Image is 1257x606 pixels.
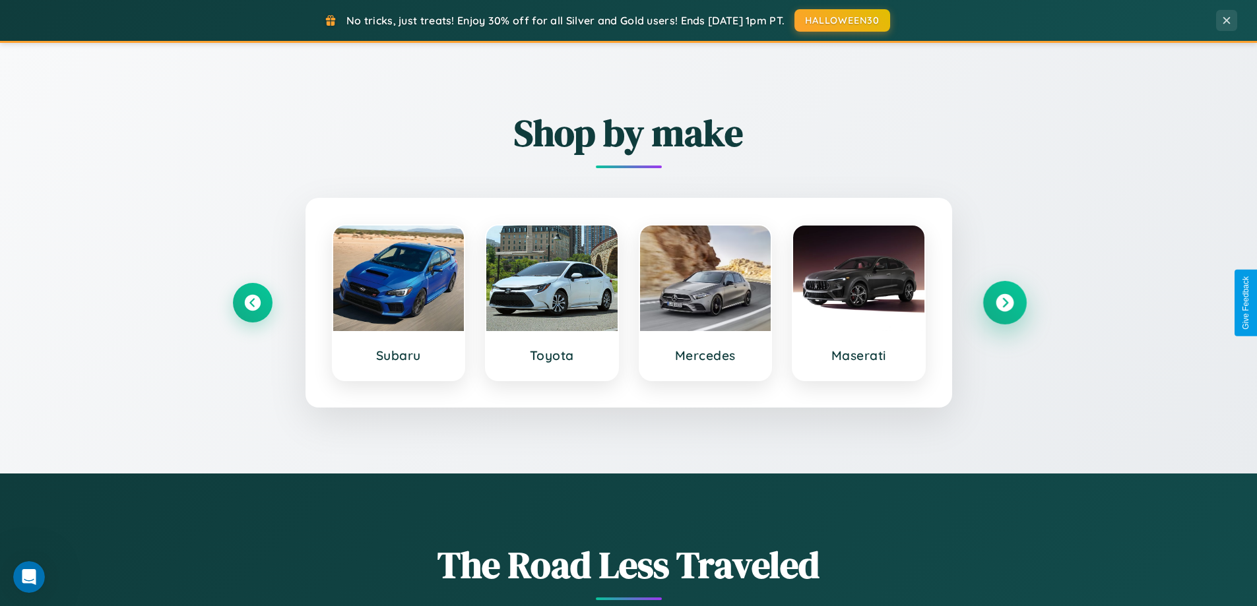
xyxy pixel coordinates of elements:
[794,9,890,32] button: HALLOWEEN30
[653,348,758,363] h3: Mercedes
[346,348,451,363] h3: Subaru
[13,561,45,593] iframe: Intercom live chat
[500,348,604,363] h3: Toyota
[346,14,785,27] span: No tricks, just treats! Enjoy 30% off for all Silver and Gold users! Ends [DATE] 1pm PT.
[233,107,1025,158] h2: Shop by make
[806,348,911,363] h3: Maserati
[233,539,1025,590] h1: The Road Less Traveled
[1241,276,1250,330] div: Give Feedback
